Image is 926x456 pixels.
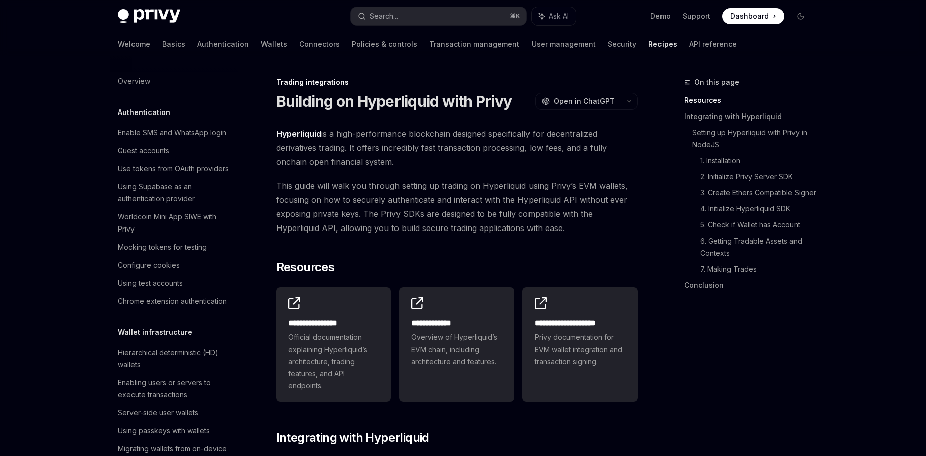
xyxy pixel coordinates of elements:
a: Configure cookies [110,256,238,274]
a: Recipes [648,32,677,56]
a: Basics [162,32,185,56]
a: Enable SMS and WhatsApp login [110,124,238,142]
a: Connectors [299,32,340,56]
span: This guide will walk you through setting up trading on Hyperliquid using Privy’s EVM wallets, foc... [276,179,638,235]
div: Search... [370,10,398,22]
span: Resources [276,259,335,275]
span: Official documentation explaining Hyperliquid’s architecture, trading features, and API endpoints. [288,331,379,392]
a: Use tokens from OAuth providers [110,160,238,178]
img: dark logo [118,9,180,23]
div: Enable SMS and WhatsApp login [118,127,226,139]
h5: Wallet infrastructure [118,326,192,338]
a: **** **** **** *****Privy documentation for EVM wallet integration and transaction signing. [522,287,638,402]
button: Open in ChatGPT [535,93,621,110]
a: Mocking tokens for testing [110,238,238,256]
span: Overview of Hyperliquid’s EVM chain, including architecture and features. [411,331,502,368]
div: Chrome extension authentication [118,295,227,307]
span: is a high-performance blockchain designed specifically for decentralized derivatives trading. It ... [276,127,638,169]
a: Integrating with Hyperliquid [684,108,817,125]
span: On this page [694,76,739,88]
a: Transaction management [429,32,519,56]
a: Authentication [197,32,249,56]
a: **** **** **** *Official documentation explaining Hyperliquid’s architecture, trading features, a... [276,287,391,402]
div: Server-side user wallets [118,407,198,419]
a: Demo [650,11,671,21]
h1: Building on Hyperliquid with Privy [276,92,512,110]
a: **** **** ***Overview of Hyperliquid’s EVM chain, including architecture and features. [399,287,514,402]
div: Hierarchical deterministic (HD) wallets [118,347,232,371]
button: Ask AI [532,7,576,25]
div: Overview [118,75,150,87]
a: 2. Initialize Privy Server SDK [700,169,817,185]
div: Configure cookies [118,259,180,271]
a: 4. Initialize Hyperliquid SDK [700,201,817,217]
a: Conclusion [684,277,817,293]
div: Using test accounts [118,277,183,289]
button: Toggle dark mode [792,8,809,24]
span: ⌘ K [510,12,520,20]
a: Guest accounts [110,142,238,160]
a: Worldcoin Mini App SIWE with Privy [110,208,238,238]
a: Chrome extension authentication [110,292,238,310]
a: 7. Making Trades [700,261,817,277]
a: Support [683,11,710,21]
a: Resources [684,92,817,108]
a: Welcome [118,32,150,56]
a: User management [532,32,596,56]
a: API reference [689,32,737,56]
a: Using test accounts [110,274,238,292]
span: Integrating with Hyperliquid [276,430,429,446]
a: Setting up Hyperliquid with Privy in NodeJS [692,125,817,153]
a: 3. Create Ethers Compatible Signer [700,185,817,201]
div: Using passkeys with wallets [118,425,210,437]
span: Open in ChatGPT [554,96,615,106]
div: Use tokens from OAuth providers [118,163,229,175]
a: Enabling users or servers to execute transactions [110,374,238,404]
a: Using passkeys with wallets [110,422,238,440]
a: Wallets [261,32,287,56]
div: Using Supabase as an authentication provider [118,181,232,205]
span: Ask AI [549,11,569,21]
a: Server-side user wallets [110,404,238,422]
a: Hierarchical deterministic (HD) wallets [110,344,238,374]
span: Privy documentation for EVM wallet integration and transaction signing. [535,331,626,368]
a: 6. Getting Tradable Assets and Contexts [700,233,817,261]
a: Using Supabase as an authentication provider [110,178,238,208]
h5: Authentication [118,106,170,119]
a: 1. Installation [700,153,817,169]
a: Security [608,32,636,56]
a: Overview [110,72,238,90]
a: 5. Check if Wallet has Account [700,217,817,233]
span: Dashboard [730,11,769,21]
a: Policies & controls [352,32,417,56]
a: Hyperliquid [276,129,321,139]
button: Search...⌘K [351,7,526,25]
div: Guest accounts [118,145,169,157]
div: Enabling users or servers to execute transactions [118,377,232,401]
div: Worldcoin Mini App SIWE with Privy [118,211,232,235]
div: Mocking tokens for testing [118,241,207,253]
a: Dashboard [722,8,784,24]
div: Trading integrations [276,77,638,87]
